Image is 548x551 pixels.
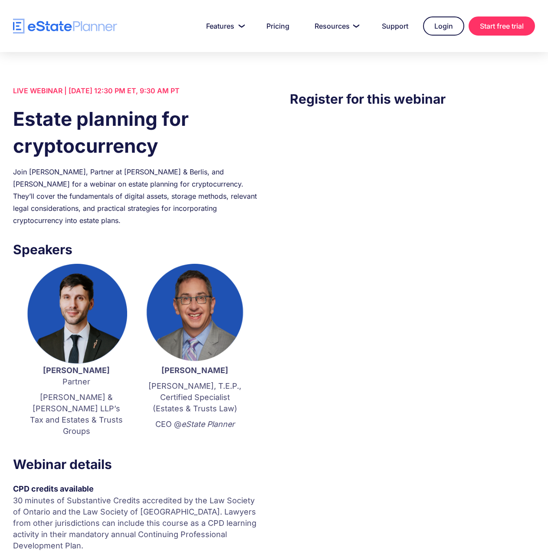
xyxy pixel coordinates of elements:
em: eState Planner [181,420,235,429]
div: LIVE WEBINAR | [DATE] 12:30 PM ET, 9:30 AM PT [13,85,258,97]
h3: Webinar details [13,454,258,474]
p: ‍ [144,434,246,446]
strong: [PERSON_NAME] [161,366,228,375]
a: Start free trial [469,16,535,36]
a: Features [196,17,252,35]
p: Partner [26,365,127,387]
strong: [PERSON_NAME] [43,366,110,375]
iframe: Form 0 [290,126,535,191]
a: home [13,19,117,34]
strong: CPD credits available [13,484,94,493]
a: Support [371,17,419,35]
h3: Register for this webinar [290,89,535,109]
h1: Estate planning for cryptocurrency [13,105,258,159]
h3: Speakers [13,239,258,259]
p: [PERSON_NAME], T.E.P., Certified Specialist (Estates & Trusts Law) [144,380,246,414]
a: Pricing [256,17,300,35]
p: CEO @ [144,419,246,430]
div: Join [PERSON_NAME], Partner at [PERSON_NAME] & Berlis, and [PERSON_NAME] for a webinar on estate ... [13,166,258,226]
a: Resources [304,17,367,35]
a: Login [423,16,464,36]
p: [PERSON_NAME] & [PERSON_NAME] LLP’s Tax and Estates & Trusts Groups [26,392,127,437]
